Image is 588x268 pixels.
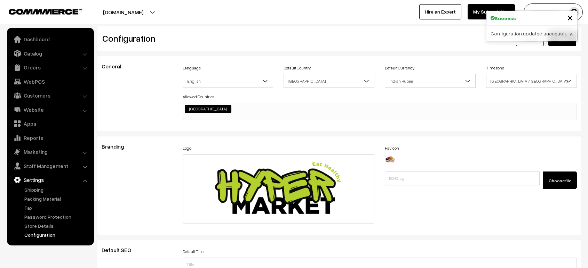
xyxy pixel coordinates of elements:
div: Configuration updated successfully. [486,26,577,41]
a: Packing Material [23,195,92,202]
a: COMMMERCE [9,7,70,15]
li: India [185,105,231,113]
a: Password Protection [23,213,92,220]
span: Asia/Kolkata [486,74,577,88]
label: Logo [183,145,191,151]
a: Staff Management [9,160,92,172]
label: Timezone [486,65,504,71]
label: Favicon [385,145,399,151]
a: Hire an Expert [419,4,461,19]
label: Default Currency [385,65,414,71]
a: My Subscription [468,4,515,19]
span: Indian Rupee [385,74,476,88]
a: WebPOS [9,75,92,88]
img: 1732104792251716242.jpg [385,154,395,165]
strong: Success [495,15,516,22]
a: Store Details [23,222,92,229]
a: Marketing [9,145,92,158]
a: Reports [9,132,92,144]
h2: Configuration [102,33,334,44]
button: [DOMAIN_NAME] [79,3,168,21]
span: General [102,63,129,70]
label: Default Country [284,65,311,71]
a: Catalog [9,47,92,60]
span: Choose file [549,178,571,183]
a: Dashboard [9,33,92,45]
a: Orders [9,61,92,74]
a: Website [9,103,92,116]
label: Default Title [183,249,204,255]
img: user [569,7,579,17]
span: India [284,75,374,87]
a: Settings [9,174,92,186]
span: English [183,74,273,88]
span: Default SEO [102,246,140,253]
a: Shipping [23,186,92,193]
button: Close [567,12,573,23]
input: 16242.jpg [385,171,540,185]
label: Language [183,65,201,71]
a: Apps [9,117,92,130]
span: English [183,75,273,87]
span: India [284,74,374,88]
a: Tax [23,204,92,211]
a: Configuration [23,231,92,238]
span: × [567,11,573,24]
a: Customers [9,89,92,102]
button: Commmerce [524,3,583,21]
span: Branding [102,143,132,150]
span: Indian Rupee [385,75,475,87]
label: Allowed Countries [183,94,214,100]
span: Asia/Kolkata [486,75,577,87]
img: COMMMERCE [9,9,82,14]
